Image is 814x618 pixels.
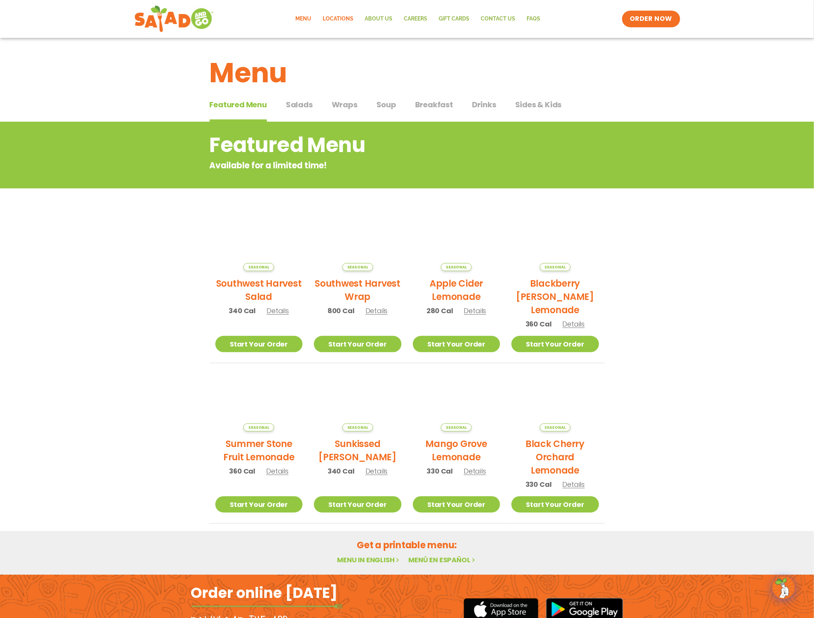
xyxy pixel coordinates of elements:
[243,263,274,271] span: Seasonal
[540,424,571,431] span: Seasonal
[511,336,599,352] a: Start Your Order
[332,99,358,110] span: Wraps
[563,319,585,329] span: Details
[415,99,453,110] span: Breakfast
[464,306,486,315] span: Details
[472,99,496,110] span: Drinks
[286,99,313,110] span: Salads
[630,14,672,24] span: ORDER NOW
[210,159,544,172] p: Available for a limited time!
[521,10,546,28] a: FAQs
[215,277,303,303] h2: Southwest Harvest Salad
[773,577,794,598] img: wpChatIcon
[210,96,605,122] div: Tabbed content
[413,437,500,464] h2: Mango Grove Lemonade
[413,375,500,431] img: Product photo for Mango Grove Lemonade
[464,466,486,476] span: Details
[210,99,267,110] span: Featured Menu
[622,11,680,27] a: ORDER NOW
[511,437,599,477] h2: Black Cherry Orchard Lemonade
[210,538,605,552] h2: Get a printable menu:
[314,375,402,431] img: Product photo for Sunkissed Yuzu Lemonade
[441,424,472,431] span: Seasonal
[511,375,599,431] img: Product photo for Black Cherry Orchard Lemonade
[290,10,546,28] nav: Menu
[328,466,354,476] span: 340 Cal
[365,306,388,315] span: Details
[525,479,552,489] span: 330 Cal
[511,214,599,271] img: Product photo for Blackberry Bramble Lemonade
[210,130,544,160] h2: Featured Menu
[511,496,599,513] a: Start Your Order
[314,336,402,352] a: Start Your Order
[191,583,338,602] h2: Order online [DATE]
[511,277,599,317] h2: Blackberry [PERSON_NAME] Lemonade
[328,306,354,316] span: 800 Cal
[215,214,303,271] img: Product photo for Southwest Harvest Salad
[243,424,274,431] span: Seasonal
[267,306,289,315] span: Details
[314,214,402,271] img: Product photo for Southwest Harvest Wrap
[215,375,303,431] img: Product photo for Summer Stone Fruit Lemonade
[134,4,214,34] img: new-SAG-logo-768×292
[398,10,433,28] a: Careers
[540,263,571,271] span: Seasonal
[342,263,373,271] span: Seasonal
[215,437,303,464] h2: Summer Stone Fruit Lemonade
[427,306,453,316] span: 280 Cal
[413,496,500,513] a: Start Your Order
[413,214,500,271] img: Product photo for Apple Cider Lemonade
[314,496,402,513] a: Start Your Order
[229,466,256,476] span: 360 Cal
[408,555,477,565] a: Menú en español
[413,336,500,352] a: Start Your Order
[314,437,402,464] h2: Sunkissed [PERSON_NAME]
[525,319,552,329] span: 360 Cal
[515,99,562,110] span: Sides & Kids
[475,10,521,28] a: Contact Us
[215,336,303,352] a: Start Your Order
[266,466,289,476] span: Details
[365,466,388,476] span: Details
[433,10,475,28] a: GIFT CARDS
[314,277,402,303] h2: Southwest Harvest Wrap
[337,555,401,565] a: Menu in English
[290,10,317,28] a: Menu
[563,480,585,489] span: Details
[376,99,396,110] span: Soup
[427,466,453,476] span: 330 Cal
[210,52,605,93] h1: Menu
[342,424,373,431] span: Seasonal
[215,496,303,513] a: Start Your Order
[413,277,500,303] h2: Apple Cider Lemonade
[317,10,359,28] a: Locations
[359,10,398,28] a: About Us
[441,263,472,271] span: Seasonal
[191,604,343,609] img: fork
[229,306,256,316] span: 340 Cal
